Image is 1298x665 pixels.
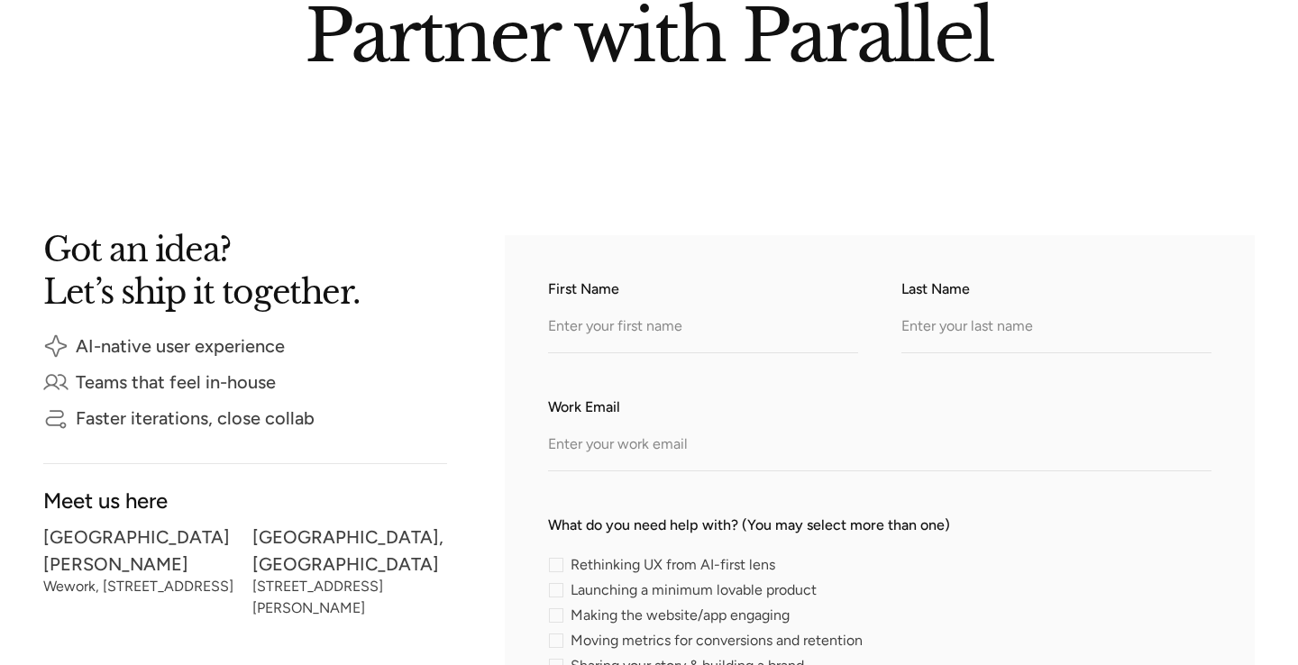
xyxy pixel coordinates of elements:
[571,610,790,621] span: Making the website/app engaging
[571,585,817,596] span: Launching a minimum lovable product
[548,515,1211,536] label: What do you need help with? (You may select more than one)
[43,581,238,592] div: Wework, [STREET_ADDRESS]
[43,493,447,508] div: Meet us here
[76,412,315,424] div: Faster iterations, close collab
[548,422,1211,471] input: Enter your work email
[548,304,858,353] input: Enter your first name
[43,235,447,305] h2: Got an idea? Let’s ship it together.
[43,531,238,570] div: [GEOGRAPHIC_DATA][PERSON_NAME]
[548,396,1211,418] label: Work Email
[901,304,1211,353] input: Enter your last name
[901,278,1211,300] label: Last Name
[76,340,285,352] div: AI-native user experience
[76,376,276,388] div: Teams that feel in-house
[252,531,447,570] div: [GEOGRAPHIC_DATA], [GEOGRAPHIC_DATA]
[252,581,447,614] div: [STREET_ADDRESS][PERSON_NAME]
[571,635,863,646] span: Moving metrics for conversions and retention
[548,278,858,300] label: First Name
[135,1,1163,62] h2: Partner with Parallel
[571,560,775,570] span: Rethinking UX from AI-first lens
